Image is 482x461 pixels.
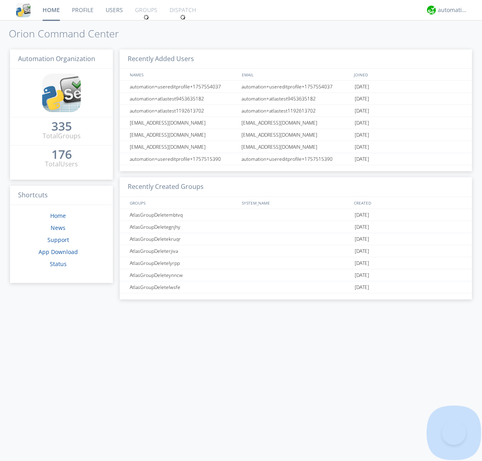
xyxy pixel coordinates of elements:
span: [DATE] [355,233,369,245]
div: [EMAIL_ADDRESS][DOMAIN_NAME] [239,141,353,153]
div: automation+usereditprofile+1757515390 [128,153,239,165]
div: AtlasGroupDeleteynncw [128,269,239,281]
div: CREATED [352,197,464,209]
div: [EMAIL_ADDRESS][DOMAIN_NAME] [128,129,239,141]
span: [DATE] [355,129,369,141]
a: AtlasGroupDeletembtvq[DATE] [120,209,472,221]
a: AtlasGroupDeletegnjhy[DATE] [120,221,472,233]
div: AtlasGroupDeleterjiva [128,245,239,257]
h3: Shortcuts [10,186,113,205]
div: AtlasGroupDeletegnjhy [128,221,239,233]
div: AtlasGroupDeletekruqr [128,233,239,245]
span: [DATE] [355,105,369,117]
div: automation+atlastest9453635182 [128,93,239,104]
div: automation+atlas [438,6,468,14]
h3: Recently Added Users [120,49,472,69]
h3: Recently Created Groups [120,177,472,197]
div: AtlasGroupDeletembtvq [128,209,239,221]
img: cddb5a64eb264b2086981ab96f4c1ba7 [42,74,81,112]
a: AtlasGroupDeleterjiva[DATE] [120,245,472,257]
div: NAMES [128,69,238,80]
a: App Download [39,248,78,256]
span: [DATE] [355,269,369,281]
div: GROUPS [128,197,238,209]
div: 335 [51,122,72,130]
a: 335 [51,122,72,131]
a: News [51,224,65,232]
div: Total Groups [43,131,81,141]
div: AtlasGroupDeletelyrpp [128,257,239,269]
a: automation+atlastest1192613702automation+atlastest1192613702[DATE] [120,105,472,117]
span: [DATE] [355,81,369,93]
div: automation+usereditprofile+1757515390 [239,153,353,165]
a: automation+atlastest9453635182automation+atlastest9453635182[DATE] [120,93,472,105]
span: [DATE] [355,141,369,153]
span: [DATE] [355,117,369,129]
span: [DATE] [355,153,369,165]
img: cddb5a64eb264b2086981ab96f4c1ba7 [16,3,31,17]
a: automation+usereditprofile+1757515390automation+usereditprofile+1757515390[DATE] [120,153,472,165]
div: [EMAIL_ADDRESS][DOMAIN_NAME] [128,117,239,129]
div: [EMAIL_ADDRESS][DOMAIN_NAME] [239,117,353,129]
span: [DATE] [355,257,369,269]
div: 176 [51,150,72,158]
div: automation+usereditprofile+1757554037 [128,81,239,92]
span: [DATE] [355,245,369,257]
a: Status [50,260,67,268]
div: [EMAIL_ADDRESS][DOMAIN_NAME] [239,129,353,141]
a: AtlasGroupDeleteynncw[DATE] [120,269,472,281]
a: Home [50,212,66,219]
a: AtlasGroupDeletelwsfe[DATE] [120,281,472,293]
iframe: Toggle Customer Support [442,421,466,445]
div: automation+atlastest9453635182 [239,93,353,104]
div: [EMAIL_ADDRESS][DOMAIN_NAME] [128,141,239,153]
span: Automation Organization [18,54,95,63]
a: AtlasGroupDeletelyrpp[DATE] [120,257,472,269]
span: [DATE] [355,209,369,221]
a: [EMAIL_ADDRESS][DOMAIN_NAME][EMAIL_ADDRESS][DOMAIN_NAME][DATE] [120,117,472,129]
a: 176 [51,150,72,160]
div: AtlasGroupDeletelwsfe [128,281,239,293]
span: [DATE] [355,93,369,105]
div: EMAIL [240,69,352,80]
img: spin.svg [143,14,149,20]
div: automation+usereditprofile+1757554037 [239,81,353,92]
div: automation+atlastest1192613702 [239,105,353,117]
img: d2d01cd9b4174d08988066c6d424eccd [427,6,436,14]
img: spin.svg [180,14,186,20]
a: automation+usereditprofile+1757554037automation+usereditprofile+1757554037[DATE] [120,81,472,93]
a: AtlasGroupDeletekruqr[DATE] [120,233,472,245]
div: automation+atlastest1192613702 [128,105,239,117]
a: [EMAIL_ADDRESS][DOMAIN_NAME][EMAIL_ADDRESS][DOMAIN_NAME][DATE] [120,141,472,153]
a: Support [47,236,69,244]
span: [DATE] [355,281,369,293]
span: [DATE] [355,221,369,233]
div: JOINED [352,69,464,80]
a: [EMAIL_ADDRESS][DOMAIN_NAME][EMAIL_ADDRESS][DOMAIN_NAME][DATE] [120,129,472,141]
div: SYSTEM_NAME [240,197,352,209]
div: Total Users [45,160,78,169]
